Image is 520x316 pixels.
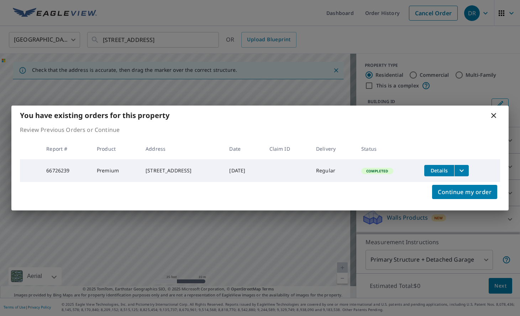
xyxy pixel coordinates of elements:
span: Continue my order [438,187,492,197]
button: Continue my order [432,185,497,199]
div: [STREET_ADDRESS] [146,167,218,174]
td: Regular [310,159,356,182]
td: [DATE] [224,159,263,182]
th: Claim ID [264,138,311,159]
b: You have existing orders for this property [20,111,169,120]
th: Report # [41,138,91,159]
th: Date [224,138,263,159]
td: Premium [91,159,140,182]
p: Review Previous Orders or Continue [20,125,500,134]
button: filesDropdownBtn-66726239 [454,165,469,176]
span: Completed [362,168,392,173]
th: Address [140,138,224,159]
td: 66726239 [41,159,91,182]
span: Details [429,167,450,174]
th: Delivery [310,138,356,159]
th: Status [356,138,419,159]
th: Product [91,138,140,159]
button: detailsBtn-66726239 [424,165,454,176]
